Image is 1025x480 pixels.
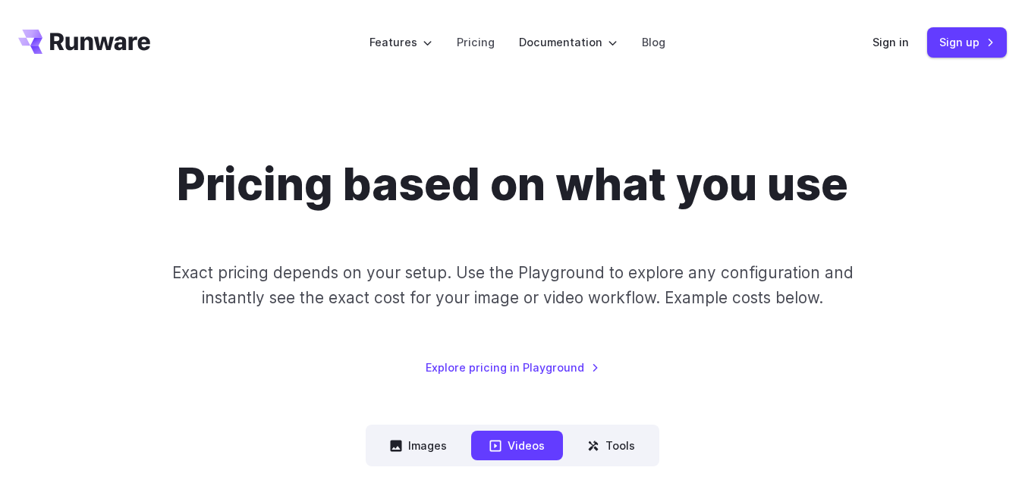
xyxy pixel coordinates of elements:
a: Pricing [457,33,495,51]
button: Tools [569,431,653,460]
a: Go to / [18,30,150,54]
label: Documentation [519,33,618,51]
button: Videos [471,431,563,460]
a: Sign up [927,27,1007,57]
a: Blog [642,33,665,51]
a: Sign in [873,33,909,51]
p: Exact pricing depends on your setup. Use the Playground to explore any configuration and instantl... [166,260,858,311]
h1: Pricing based on what you use [177,158,848,212]
a: Explore pricing in Playground [426,359,599,376]
label: Features [369,33,432,51]
button: Images [372,431,465,460]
